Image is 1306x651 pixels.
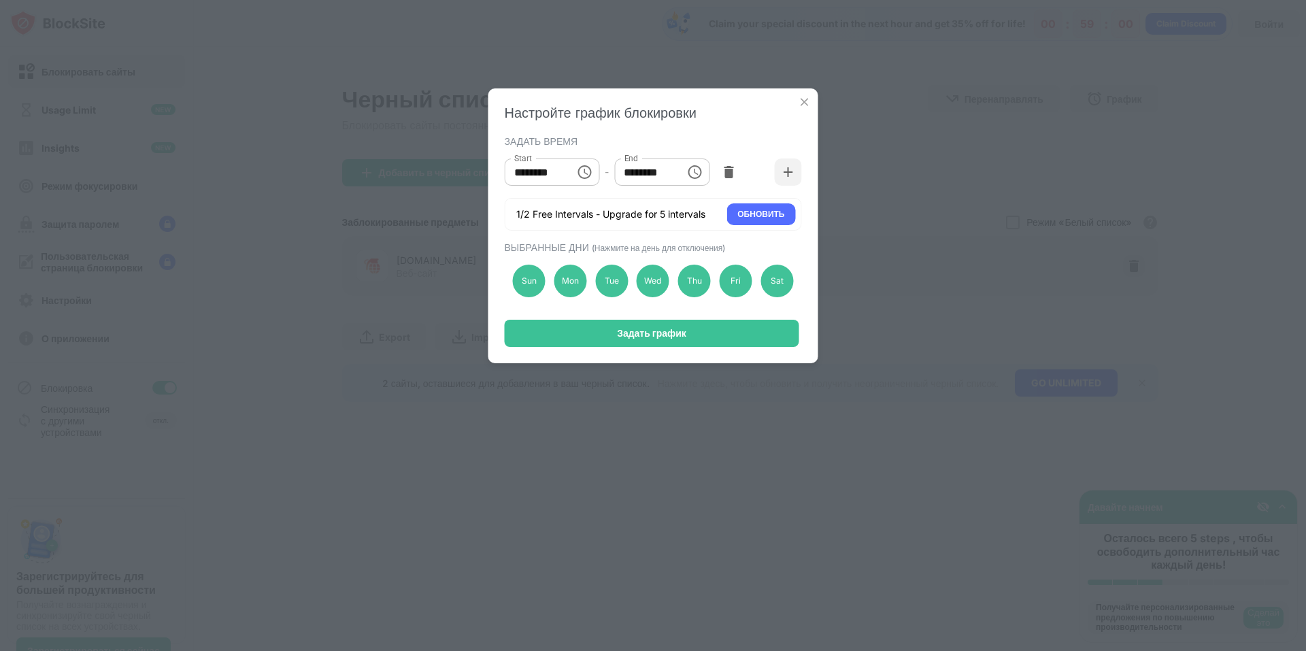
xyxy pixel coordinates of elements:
div: Mon [554,265,586,297]
div: Задать график [617,328,686,339]
div: 1/2 Free Intervals - Upgrade for 5 intervals [516,207,705,221]
div: Thu [678,265,711,297]
div: Tue [595,265,628,297]
div: ОБНОВИТЬ [737,207,784,221]
span: (Нажмите на день для отключения) [592,243,726,253]
div: Wed [637,265,669,297]
button: Choose time, selected time is 1:00 PM [681,158,708,186]
div: - [605,165,609,180]
div: Sun [513,265,546,297]
div: Fri [720,265,752,297]
label: Start [514,152,532,164]
div: Sat [760,265,793,297]
div: Настройте график блокировки [505,105,802,121]
label: End [624,152,638,164]
button: Choose time, selected time is 10:00 AM [571,158,598,186]
div: ЗАДАТЬ ВРЕМЯ [505,135,799,146]
img: x-button.svg [798,95,811,109]
div: ВЫБРАННЫЕ ДНИ [505,241,799,253]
